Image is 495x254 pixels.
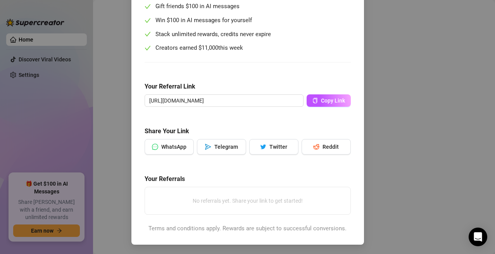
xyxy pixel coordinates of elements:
button: messageWhatsApp [145,139,194,155]
div: No referrals yet. Share your link to get started! [148,190,347,211]
span: Copy Link [321,97,345,104]
button: redditReddit [302,139,351,155]
button: sendTelegram [197,139,246,155]
button: twitterTwitter [249,139,298,155]
span: Stack unlimited rewards, credits never expire [155,30,271,39]
span: check [145,17,151,24]
span: twitter [260,144,266,150]
span: check [145,45,151,51]
span: send [205,144,211,150]
div: Terms and conditions apply. Rewards are subject to successful conversions. [145,224,351,233]
h5: Your Referrals [145,174,351,184]
span: Twitter [269,144,287,150]
span: Telegram [214,144,238,150]
span: Reddit [323,144,339,150]
span: copy [312,98,318,103]
span: message [152,144,158,150]
span: check [145,3,151,10]
h5: Your Referral Link [145,82,351,91]
span: check [145,31,151,37]
div: Open Intercom Messenger [469,228,487,246]
span: Gift friends $100 in AI messages [155,2,240,11]
button: Copy Link [307,94,351,107]
h5: Share Your Link [145,127,351,136]
span: WhatsApp [161,144,186,150]
span: Creators earned $ this week [155,43,243,53]
span: reddit [313,144,319,150]
span: Win $100 in AI messages for yourself [155,16,252,25]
